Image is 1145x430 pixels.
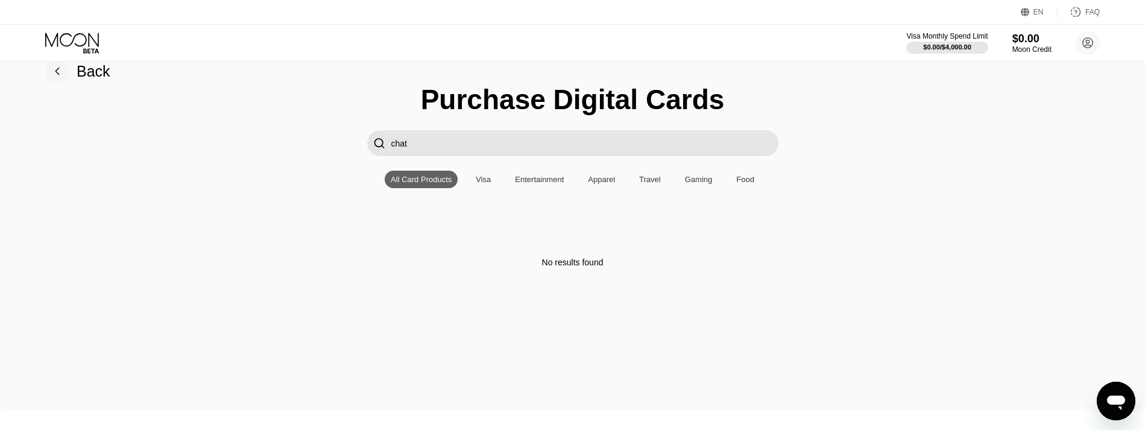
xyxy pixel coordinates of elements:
div: Apparel [588,175,615,184]
div: Travel [639,175,661,184]
div: $0.00 [1012,33,1052,45]
div: Visa [476,175,491,184]
div: FAQ [1058,6,1100,18]
div: Back [77,63,110,80]
div: $0.00 / $4,000.00 [923,43,971,51]
div: Food [730,171,760,188]
div: Entertainment [509,171,570,188]
div: No results found [18,258,1127,267]
div: Food [736,175,754,184]
div: Visa Monthly Spend Limit$0.00/$4,000.00 [906,32,988,54]
div: Entertainment [515,175,564,184]
div: $0.00Moon Credit [1012,33,1052,54]
div: All Card Products [391,175,452,184]
div: Back [45,59,110,83]
div: Moon Credit [1012,45,1052,54]
div: EN [1033,8,1044,16]
div: EN [1021,6,1058,18]
div: Gaming [685,175,713,184]
div:  [373,136,385,150]
div: Travel [633,171,667,188]
div: All Card Products [385,171,458,188]
div: Visa Monthly Spend Limit [906,32,988,40]
input: Search card products [391,130,778,156]
div: Visa [470,171,497,188]
div:  [367,130,391,156]
iframe: Button to launch messaging window [1097,382,1135,420]
div: Purchase Digital Cards [421,83,725,116]
div: Apparel [582,171,621,188]
div: FAQ [1085,8,1100,16]
div: Gaming [679,171,719,188]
